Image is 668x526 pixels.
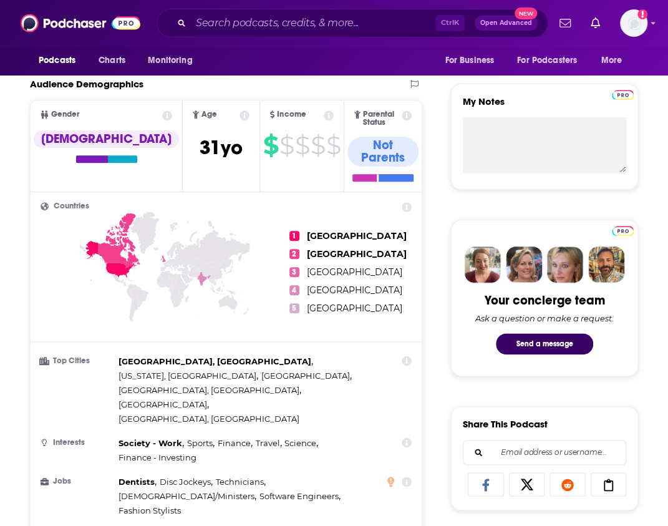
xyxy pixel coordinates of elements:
[591,472,627,496] a: Copy Link
[216,477,264,487] span: Technicians
[289,303,299,313] span: 5
[289,267,299,277] span: 3
[289,285,299,295] span: 4
[612,90,634,100] img: Podchaser Pro
[200,135,243,160] span: 31 yo
[259,489,341,504] span: ,
[307,248,407,260] span: [GEOGRAPHIC_DATA]
[307,303,402,314] span: [GEOGRAPHIC_DATA]
[326,135,341,155] span: $
[295,135,309,155] span: $
[216,475,266,489] span: ,
[289,249,299,259] span: 2
[465,246,501,283] img: Sydney Profile
[119,477,155,487] span: Dentists
[612,88,634,100] a: Pro website
[436,49,510,72] button: open menu
[554,12,576,34] a: Show notifications dropdown
[119,475,157,489] span: ,
[119,369,258,383] span: ,
[30,49,92,72] button: open menu
[496,333,593,354] button: Send a message
[445,52,494,69] span: For Business
[586,12,605,34] a: Show notifications dropdown
[463,440,626,465] div: Search followers
[620,9,647,37] span: Logged in as ms225m
[218,438,251,448] span: Finance
[191,13,435,33] input: Search podcasts, credits, & more...
[509,472,545,496] a: Share on X/Twitter
[119,371,256,381] span: [US_STATE], [GEOGRAPHIC_DATA]
[218,436,253,451] span: ,
[509,49,595,72] button: open menu
[637,9,647,19] svg: Add a profile image
[588,246,624,283] img: Jon Profile
[517,52,577,69] span: For Podcasters
[39,52,75,69] span: Podcasts
[41,439,114,447] h3: Interests
[620,9,647,37] img: User Profile
[21,11,140,35] img: Podchaser - Follow, Share and Rate Podcasts
[119,436,184,451] span: ,
[119,438,182,448] span: Society - Work
[463,95,626,117] label: My Notes
[485,293,605,308] div: Your concierge team
[119,397,209,412] span: ,
[307,266,402,278] span: [GEOGRAPHIC_DATA]
[363,110,399,127] span: Parental Status
[119,383,301,397] span: ,
[119,414,299,424] span: [GEOGRAPHIC_DATA], [GEOGRAPHIC_DATA]
[435,15,465,31] span: Ctrl K
[612,226,634,236] img: Podchaser Pro
[255,438,279,448] span: Travel
[515,7,537,19] span: New
[475,16,538,31] button: Open AdvancedNew
[119,489,256,504] span: ,
[480,20,532,26] span: Open Advanced
[119,452,196,462] span: Finance - Investing
[187,438,213,448] span: Sports
[549,472,586,496] a: Share on Reddit
[612,224,634,236] a: Pro website
[620,9,647,37] button: Show profile menu
[90,49,133,72] a: Charts
[41,477,114,485] h3: Jobs
[347,137,418,167] div: Not Parents
[307,285,402,296] span: [GEOGRAPHIC_DATA]
[593,49,638,72] button: open menu
[139,49,208,72] button: open menu
[506,246,542,283] img: Barbara Profile
[277,110,306,119] span: Income
[601,52,622,69] span: More
[41,357,114,365] h3: Top Cities
[475,313,614,323] div: Ask a question or make a request.
[99,52,125,69] span: Charts
[119,491,254,501] span: [DEMOGRAPHIC_DATA]/Ministers
[468,472,504,496] a: Share on Facebook
[307,230,407,241] span: [GEOGRAPHIC_DATA]
[187,436,215,451] span: ,
[261,371,350,381] span: [GEOGRAPHIC_DATA]
[263,135,278,155] span: $
[119,399,207,409] span: [GEOGRAPHIC_DATA]
[34,130,179,148] div: [DEMOGRAPHIC_DATA]
[160,475,213,489] span: ,
[473,441,616,464] input: Email address or username...
[160,477,211,487] span: Disc Jockeys
[311,135,325,155] span: $
[261,369,352,383] span: ,
[119,356,311,366] span: [GEOGRAPHIC_DATA], [GEOGRAPHIC_DATA]
[255,436,281,451] span: ,
[259,491,339,501] span: Software Engineers
[54,202,89,210] span: Countries
[201,110,217,119] span: Age
[279,135,294,155] span: $
[119,505,181,515] span: Fashion Stylists
[284,438,316,448] span: Science
[157,9,548,37] div: Search podcasts, credits, & more...
[547,246,583,283] img: Jules Profile
[30,78,143,90] h2: Audience Demographics
[289,231,299,241] span: 1
[148,52,192,69] span: Monitoring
